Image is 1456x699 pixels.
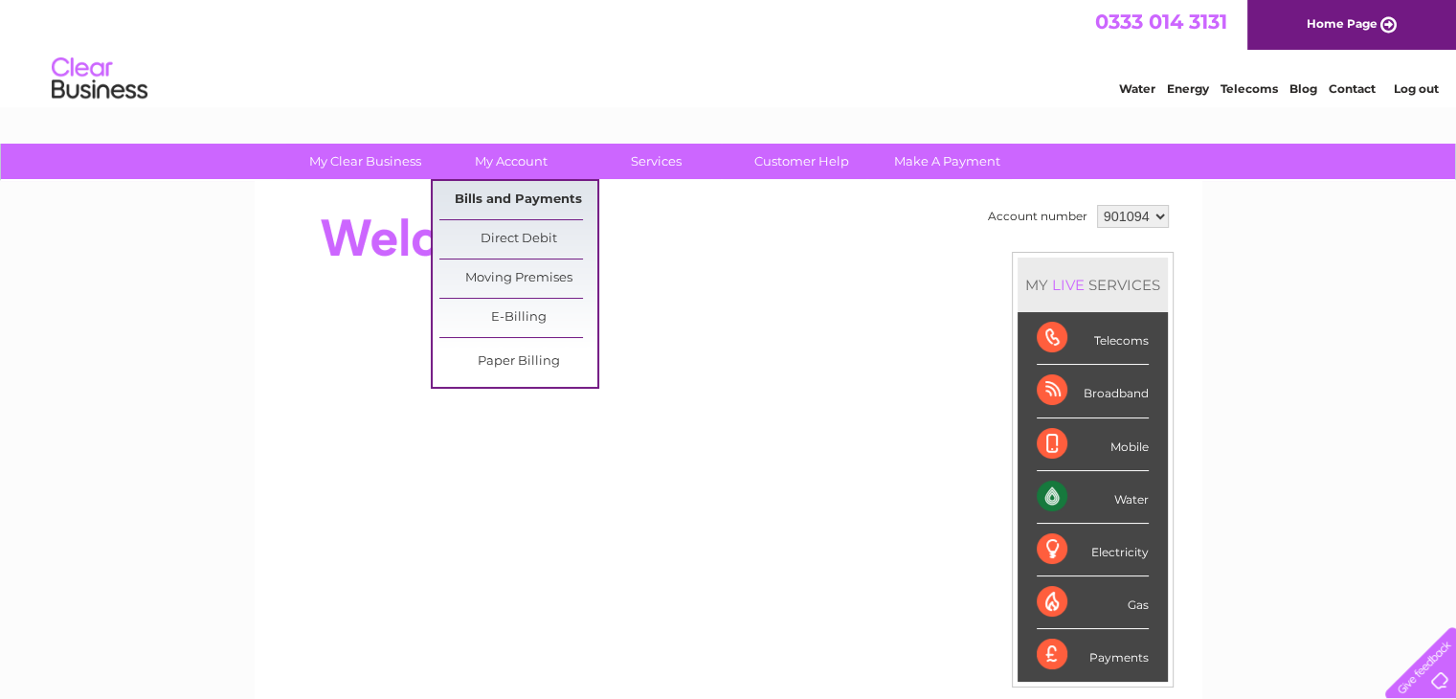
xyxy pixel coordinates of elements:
a: My Account [432,144,590,179]
div: Payments [1037,629,1149,681]
a: Make A Payment [868,144,1026,179]
td: Account number [983,200,1092,233]
a: Energy [1167,81,1209,96]
div: Water [1037,471,1149,524]
a: Moving Premises [439,259,597,298]
a: Water [1119,81,1155,96]
div: Mobile [1037,418,1149,471]
img: logo.png [51,50,148,108]
a: E-Billing [439,299,597,337]
a: Blog [1289,81,1317,96]
a: My Clear Business [286,144,444,179]
a: Telecoms [1221,81,1278,96]
a: Contact [1329,81,1376,96]
a: Log out [1393,81,1438,96]
div: Gas [1037,576,1149,629]
div: Electricity [1037,524,1149,576]
div: LIVE [1048,276,1088,294]
a: Customer Help [723,144,881,179]
div: MY SERVICES [1018,258,1168,312]
a: Services [577,144,735,179]
a: Bills and Payments [439,181,597,219]
div: Telecoms [1037,312,1149,365]
a: Paper Billing [439,343,597,381]
a: 0333 014 3131 [1095,10,1227,34]
a: Direct Debit [439,220,597,259]
div: Clear Business is a trading name of Verastar Limited (registered in [GEOGRAPHIC_DATA] No. 3667643... [277,11,1181,93]
div: Broadband [1037,365,1149,417]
